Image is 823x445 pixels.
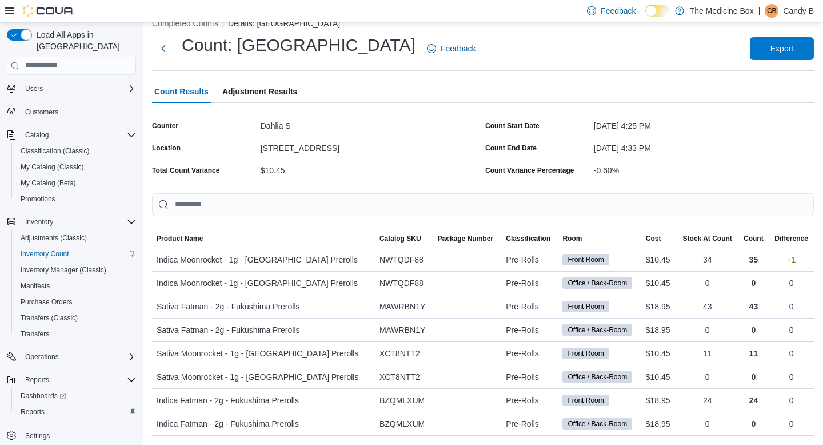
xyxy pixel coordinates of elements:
span: Indica Moonrocket - 1g - [GEOGRAPHIC_DATA] Prerolls [157,253,358,267]
p: 0 [751,370,756,384]
span: Indica Fatman - 2g - Fukushima Prerolls [157,417,299,431]
span: Load All Apps in [GEOGRAPHIC_DATA] [32,29,136,52]
span: Pre-Rolls [506,253,539,267]
span: Catalog SKU [379,234,421,243]
span: Office / Back-Room [568,325,627,335]
span: Front Room [562,254,609,265]
span: Customers [21,105,136,119]
p: 0 [789,417,794,431]
span: Front Room [568,348,604,359]
p: 0 [789,323,794,337]
div: $18.95 [641,389,677,412]
p: 0 [751,323,756,337]
a: Manifests [16,279,54,293]
button: Product Name [152,229,375,248]
div: Count Variance Percentage [485,166,574,175]
span: My Catalog (Beta) [16,176,136,190]
span: Inventory Manager (Classic) [21,265,106,275]
button: Count [738,229,769,248]
a: My Catalog (Classic) [16,160,89,174]
div: $18.95 [641,319,677,341]
span: Feedback [601,5,636,17]
div: $10.45 [641,365,677,388]
div: 0 [677,365,738,388]
button: Stock At Count [677,229,738,248]
button: Catalog SKU [375,229,433,248]
a: Transfers [16,327,54,341]
span: Front Room [568,301,604,312]
span: Reports [21,373,136,387]
nav: An example of EuiBreadcrumbs [152,18,814,31]
span: Transfers [21,329,49,339]
a: Transfers (Classic) [16,311,82,325]
span: Cost [646,234,661,243]
span: Count [744,234,764,243]
button: Reports [21,373,54,387]
span: My Catalog (Classic) [21,162,84,172]
button: Completed Counts [152,19,218,28]
span: Classification (Classic) [16,144,136,158]
span: Manifests [21,281,50,291]
div: Stock At Count [683,234,732,243]
span: Inventory Count [21,249,69,259]
span: Front Room [562,348,609,359]
button: Classification [501,229,558,248]
div: $18.95 [641,412,677,435]
button: Classification (Classic) [11,143,141,159]
div: 24 [677,389,738,412]
button: Customers [2,104,141,120]
span: Dashboards [16,389,136,403]
button: Reports [2,372,141,388]
span: Transfers (Classic) [21,313,78,323]
p: Candy B [783,4,814,18]
span: Export [770,43,793,54]
span: MAWRBN1Y [379,300,425,313]
div: 11 [677,342,738,365]
span: Adjustments (Classic) [21,233,87,243]
span: Users [25,84,43,93]
p: | [758,4,761,18]
span: Front Room [568,255,604,265]
span: Pre-Rolls [506,323,539,337]
button: Users [2,81,141,97]
p: 0 [789,276,794,290]
div: Candy B [765,4,778,18]
span: BZQMLXUM [379,417,425,431]
button: Users [21,82,47,96]
span: Front Room [562,395,609,406]
span: Inventory Count [16,247,136,261]
span: Dashboards [21,391,66,400]
span: Transfers (Classic) [16,311,136,325]
span: Catalog [25,130,49,140]
span: Pre-Rolls [506,417,539,431]
span: BZQMLXUM [379,394,425,407]
span: MAWRBN1Y [379,323,425,337]
span: Indica Fatman - 2g - Fukushima Prerolls [157,394,299,407]
span: Office / Back-Room [562,277,632,289]
button: Operations [2,349,141,365]
span: Adjustments (Classic) [16,231,136,245]
a: My Catalog (Beta) [16,176,81,190]
div: [DATE] 4:33 PM [594,139,814,153]
label: Count Start Date [485,121,540,130]
span: Count Results [154,80,209,103]
button: Difference [769,229,814,248]
button: Details: [GEOGRAPHIC_DATA] [228,19,340,28]
span: Sativa Moonrocket - 1g - [GEOGRAPHIC_DATA] Prerolls [157,347,358,360]
span: Transfers [16,327,136,341]
span: Inventory Manager (Classic) [16,263,136,277]
span: Front Room [562,301,609,312]
button: My Catalog (Classic) [11,159,141,175]
span: Operations [25,352,59,361]
p: 0 [751,417,756,431]
div: $10.45 [261,161,481,175]
span: Pre-Rolls [506,300,539,313]
a: Inventory Count [16,247,74,261]
button: Purchase Orders [11,294,141,310]
label: Location [152,144,181,153]
button: Adjustments (Classic) [11,230,141,246]
button: Promotions [11,191,141,207]
div: $10.45 [641,272,677,295]
span: Pre-Rolls [506,276,539,290]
